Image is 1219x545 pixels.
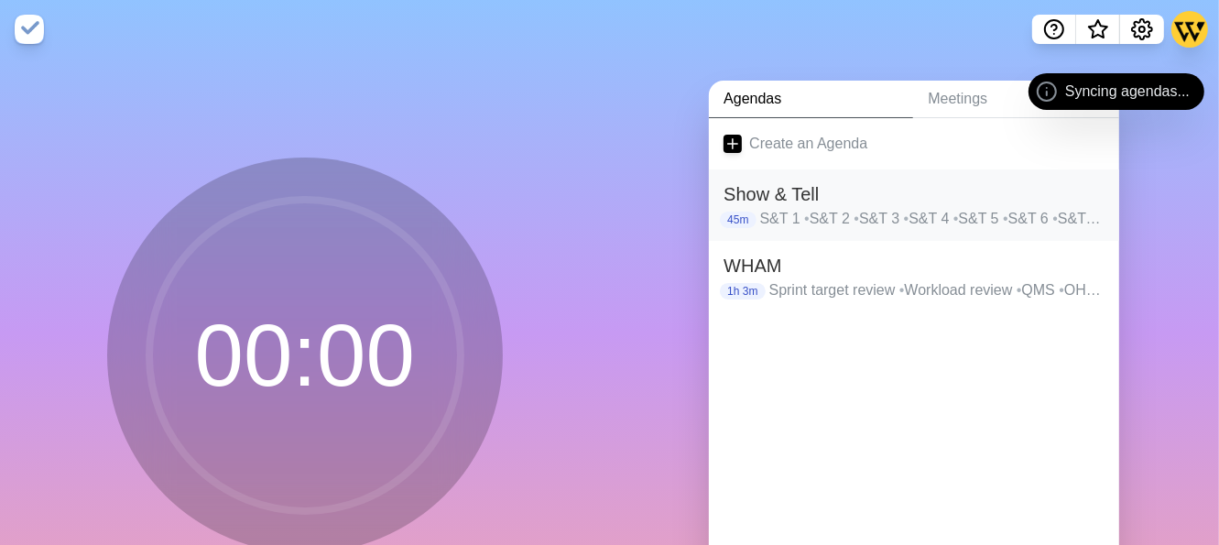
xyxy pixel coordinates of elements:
a: Agendas [709,81,913,118]
a: Meetings [913,81,1119,118]
span: • [1059,282,1064,298]
span: • [904,211,909,226]
img: timeblocks logo [15,15,44,44]
p: 45m [720,212,756,228]
span: • [1100,282,1105,298]
span: • [1103,211,1108,226]
p: Sprint target review Workload review QMS OHS BD opportunities Other business Show'n'tell 1 Show'n... [769,279,1105,301]
h2: WHAM [724,252,1105,279]
button: Settings [1120,15,1164,44]
span: • [854,211,859,226]
a: Create an Agenda [709,118,1119,169]
p: S&T 1 S&T 2 S&T 3 S&T 4 S&T 5 S&T 6 S&T 7 Kaizen [760,208,1105,230]
button: What’s new [1076,15,1120,44]
span: • [1017,282,1022,298]
button: Help [1032,15,1076,44]
span: • [1003,211,1008,226]
span: Syncing agendas... [1065,81,1190,103]
span: • [899,282,905,298]
span: • [1052,211,1058,226]
p: 1h 3m [720,283,765,300]
span: • [804,211,810,226]
h2: Show & Tell [724,180,1105,208]
span: • [953,211,959,226]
